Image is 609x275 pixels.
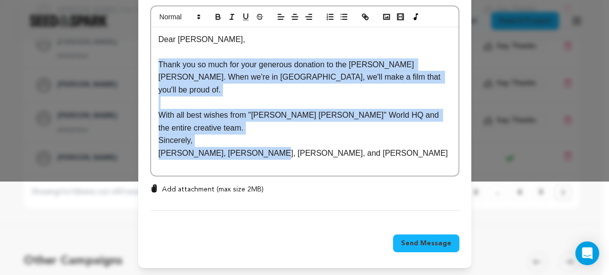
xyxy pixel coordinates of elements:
p: Sincerely, [159,134,451,147]
p: [PERSON_NAME], [PERSON_NAME], [PERSON_NAME], and [PERSON_NAME] [159,147,451,160]
span: Send Message [401,238,451,248]
p: Thank you so much for your generous donation to the [PERSON_NAME] [PERSON_NAME]. When we're in [G... [159,58,451,96]
div: Open Intercom Messenger [575,241,599,265]
button: Send Message [393,234,459,252]
p: Add attachment (max size 2MB) [162,184,264,194]
p: With all best wishes from "[PERSON_NAME] [PERSON_NAME]" World HQ and the entire creative team. [159,109,451,134]
p: Dear [PERSON_NAME], [159,33,451,46]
